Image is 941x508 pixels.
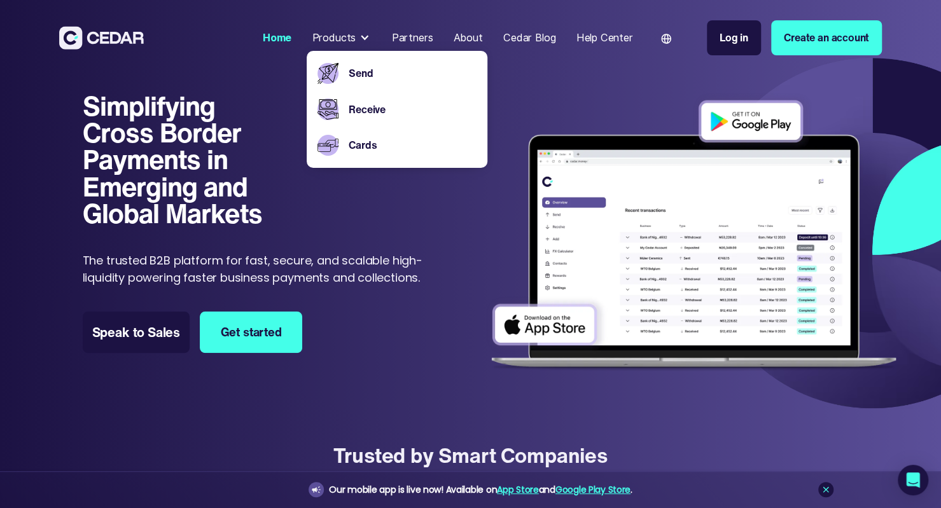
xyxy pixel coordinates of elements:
div: Home [263,30,291,45]
h1: Simplifying Cross Border Payments in Emerging and Global Markets [83,92,291,226]
a: Google Play Store [555,483,631,496]
a: Cards [349,137,477,153]
img: world icon [661,34,671,44]
nav: Products [307,51,487,168]
a: Send [349,65,477,81]
div: Help Center [576,30,632,45]
div: Log in [720,30,748,45]
a: Get started [200,312,302,353]
a: Create an account [771,20,882,55]
div: Partners [392,30,433,45]
img: announcement [311,484,321,495]
div: Products [307,25,376,50]
a: Cedar Blog [498,24,561,51]
div: About [454,30,483,45]
p: The trusted B2B platform for fast, secure, and scalable high-liquidity powering faster business p... [83,252,431,286]
a: App Store [497,483,538,496]
div: Open Intercom Messenger [898,465,928,495]
a: Partners [387,24,438,51]
a: Home [258,24,296,51]
a: Speak to Sales [83,312,190,353]
a: Log in [707,20,761,55]
div: Products [312,30,356,45]
a: Receive [349,102,477,117]
div: Our mobile app is live now! Available on and . [329,482,632,498]
a: About [448,24,487,51]
img: Dashboard of transactions [482,92,905,380]
a: Help Center [571,24,638,51]
div: Cedar Blog [503,30,555,45]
